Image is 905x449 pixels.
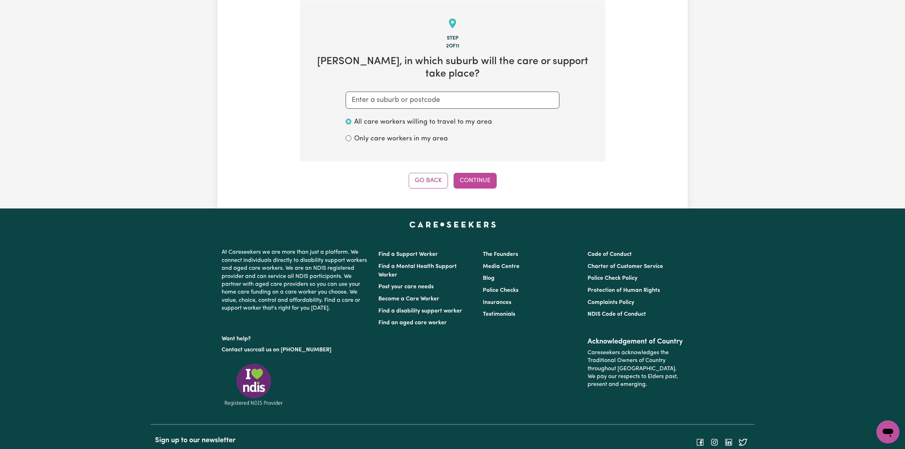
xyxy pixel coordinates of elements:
a: Careseekers home page [409,221,496,227]
a: Charter of Customer Service [588,264,663,269]
a: call us on [PHONE_NUMBER] [255,347,331,353]
a: Become a Care Worker [378,296,439,302]
input: Enter a suburb or postcode [346,92,559,109]
div: Step [311,35,594,42]
p: Want help? [222,332,370,343]
a: Contact us [222,347,250,353]
img: Registered NDIS provider [222,362,286,407]
a: Find an aged care worker [378,320,447,326]
a: Follow Careseekers on LinkedIn [724,439,733,445]
a: Find a disability support worker [378,308,462,314]
a: Insurances [483,300,511,305]
a: Media Centre [483,264,519,269]
p: Careseekers acknowledges the Traditional Owners of Country throughout [GEOGRAPHIC_DATA]. We pay o... [588,346,683,392]
h2: Acknowledgement of Country [588,337,683,346]
a: The Founders [483,252,518,257]
button: Continue [454,173,497,189]
a: Post your care needs [378,284,434,290]
a: Testimonials [483,311,515,317]
a: Find a Mental Health Support Worker [378,264,457,278]
h2: Sign up to our newsletter [155,436,448,445]
h2: [PERSON_NAME] , in which suburb will the care or support take place? [311,56,594,80]
a: Follow Careseekers on Twitter [739,439,747,445]
label: Only care workers in my area [354,134,448,144]
div: 2 of 11 [311,42,594,50]
iframe: Button to launch messaging window [876,420,899,443]
p: At Careseekers we are more than just a platform. We connect individuals directly to disability su... [222,246,370,315]
a: Follow Careseekers on Instagram [710,439,719,445]
a: Blog [483,275,495,281]
p: or [222,343,370,357]
a: NDIS Code of Conduct [588,311,646,317]
a: Police Check Policy [588,275,637,281]
button: Go Back [409,173,448,189]
a: Complaints Policy [588,300,634,305]
label: All care workers willing to travel to my area [354,117,492,128]
a: Police Checks [483,288,518,293]
a: Code of Conduct [588,252,632,257]
a: Find a Support Worker [378,252,438,257]
a: Protection of Human Rights [588,288,660,293]
a: Follow Careseekers on Facebook [696,439,704,445]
